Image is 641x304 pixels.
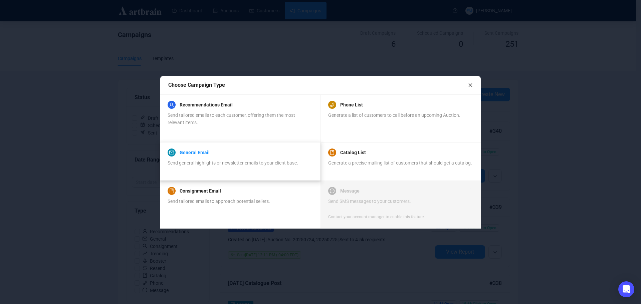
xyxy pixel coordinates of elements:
[340,101,363,109] a: Phone List
[618,281,634,297] div: Open Intercom Messenger
[330,150,335,155] span: book
[180,187,221,195] a: Consignment Email
[168,199,270,204] span: Send tailored emails to approach potential sellers.
[180,101,233,109] a: Recommendations Email
[169,189,174,193] span: book
[168,160,298,166] span: Send general highlights or newsletter emails to your client base.
[328,214,424,220] div: Contact your account manager to enable this feature
[328,160,472,166] span: Generate a precise mailing list of customers that should get a catalog.
[340,148,366,157] a: Catalog List
[340,187,360,195] a: Message
[330,189,335,193] span: message
[328,112,460,118] span: Generate a list of customers to call before an upcoming Auction.
[330,102,335,107] span: phone
[328,199,411,204] span: Send SMS messages to your customers.
[468,83,473,87] span: close
[168,112,295,125] span: Send tailored emails to each customer, offering them the most relevant items.
[169,150,174,155] span: mail
[180,148,210,157] a: General Email
[168,81,468,89] div: Choose Campaign Type
[169,102,174,107] span: user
